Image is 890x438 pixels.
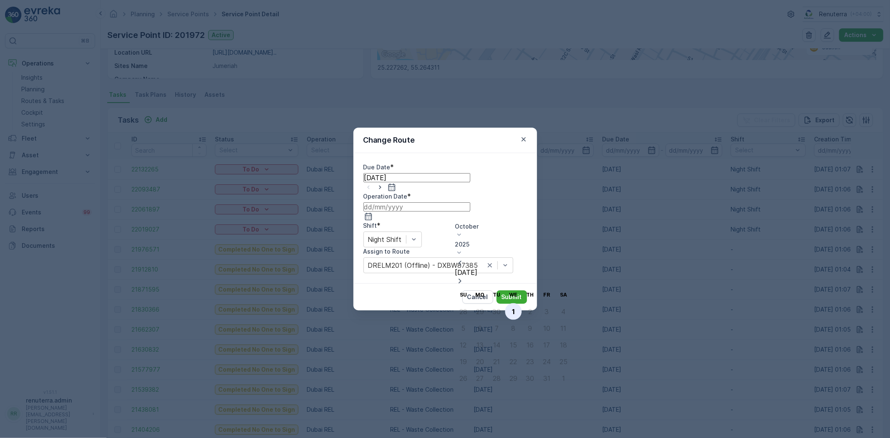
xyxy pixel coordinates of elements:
[561,308,565,315] div: 4
[460,358,467,365] div: 19
[363,202,470,211] input: dd/mm/yyyy
[526,358,534,365] div: 23
[493,375,501,382] div: 28
[560,341,567,349] div: 18
[363,164,391,171] label: Due Date
[522,287,538,303] th: Thursday
[471,287,488,303] th: Monday
[461,325,465,332] div: 5
[476,308,484,315] div: 29
[363,173,470,182] input: dd/mm/yyyy
[363,193,408,200] label: Operation Date
[511,325,515,332] div: 8
[363,222,377,229] label: Shift
[505,287,522,303] th: Wednesday
[477,341,484,349] div: 13
[495,325,499,332] div: 7
[543,358,551,365] div: 24
[527,341,534,349] div: 16
[509,358,517,365] div: 22
[545,308,549,315] div: 3
[560,325,566,332] div: 11
[510,341,517,349] div: 15
[478,325,482,332] div: 6
[493,341,500,349] div: 14
[459,308,467,315] div: 28
[363,134,415,146] p: Change Route
[538,287,555,303] th: Friday
[459,375,467,382] div: 26
[560,358,567,365] div: 25
[526,375,534,382] div: 30
[492,308,501,315] div: 30
[460,341,466,349] div: 12
[528,325,532,332] div: 9
[562,375,565,382] div: 1
[493,358,500,365] div: 21
[543,325,550,332] div: 10
[509,375,517,382] div: 29
[555,287,572,303] th: Saturday
[476,375,484,382] div: 27
[455,269,572,276] p: [DATE]
[455,287,471,303] th: Sunday
[455,222,572,231] p: October
[543,341,550,349] div: 17
[363,248,410,255] label: Assign to Route
[488,287,505,303] th: Tuesday
[543,375,550,382] div: 31
[476,358,484,365] div: 20
[512,308,515,315] div: 1
[528,308,532,315] div: 2
[455,240,572,249] p: 2025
